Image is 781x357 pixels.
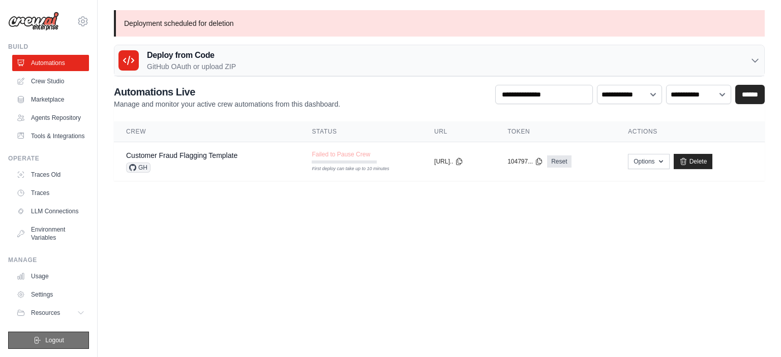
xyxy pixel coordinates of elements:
div: Operate [8,154,89,163]
th: Crew [114,121,299,142]
div: First deploy can take up to 10 minutes [312,166,377,173]
a: Settings [12,286,89,303]
div: Build [8,43,89,51]
a: Traces Old [12,167,89,183]
a: Automations [12,55,89,71]
iframe: Chat Widget [730,308,781,357]
span: Failed to Pause Crew [312,150,370,158]
button: 104797... [507,157,543,166]
a: Environment Variables [12,221,89,246]
th: Token [495,121,616,142]
span: Logout [45,336,64,344]
a: Crew Studio [12,73,89,89]
th: Status [299,121,422,142]
a: Customer Fraud Flagging Template [126,151,237,159]
div: Manage [8,256,89,264]
h3: Deploy from Code [147,49,236,61]
a: Traces [12,185,89,201]
button: Logout [8,332,89,349]
p: Manage and monitor your active crew automations from this dashboard. [114,99,340,109]
a: Usage [12,268,89,284]
a: LLM Connections [12,203,89,219]
th: URL [422,121,495,142]
span: GH [126,163,151,173]
p: GitHub OAuth or upload ZIP [147,61,236,72]
span: Resources [31,309,60,317]
img: Logo [8,12,59,31]
a: Tools & Integrations [12,128,89,144]
a: Reset [547,155,571,168]
button: Resources [12,305,89,321]
th: Actions [616,121,765,142]
a: Agents Repository [12,110,89,126]
h2: Automations Live [114,85,340,99]
a: Marketplace [12,91,89,108]
a: Delete [674,154,713,169]
p: Deployment scheduled for deletion [114,10,765,37]
button: Options [628,154,669,169]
